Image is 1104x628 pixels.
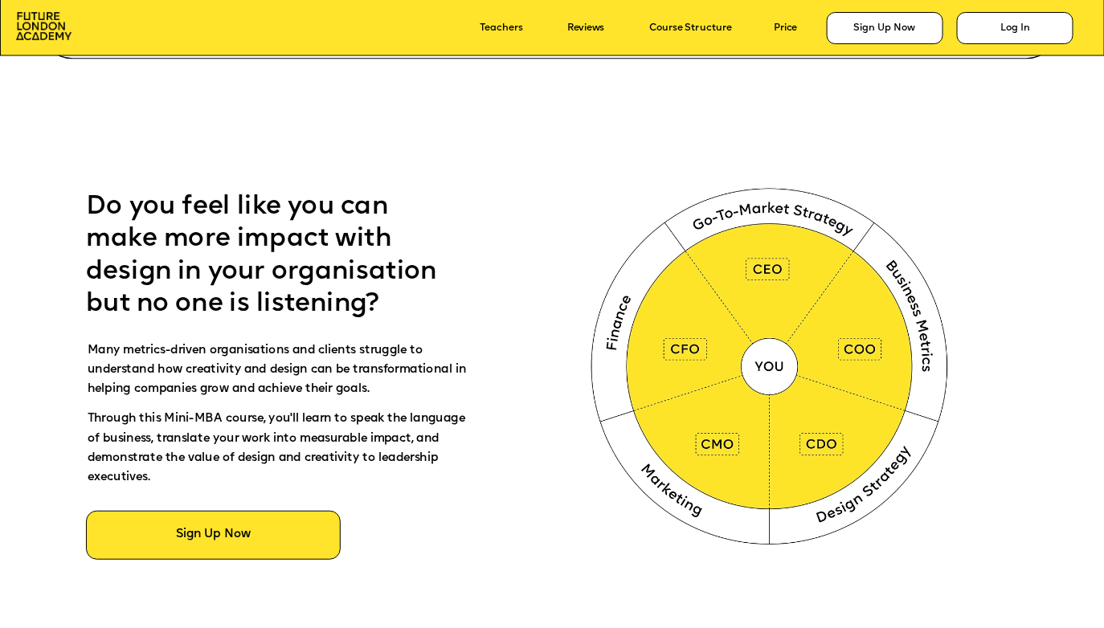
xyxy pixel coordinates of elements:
img: image-94416c34-2042-40bc-bb9b-e63dbcc6dc34.webp [566,157,978,570]
span: Many metrics-driven organisations and clients struggle to understand how creativity and design ca... [88,345,469,395]
a: Price [774,22,798,33]
a: Course Structure [649,22,732,33]
img: image-aac980e9-41de-4c2d-a048-f29dd30a0068.png [16,12,71,40]
span: Do you feel like you can make more impact with design in your organisation but no one is listening? [86,194,443,317]
span: Through this Mini-MBA course, you'll learn to speak the language of business, translate your work... [88,414,468,483]
a: Teachers [480,22,523,33]
a: Reviews [567,22,604,33]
